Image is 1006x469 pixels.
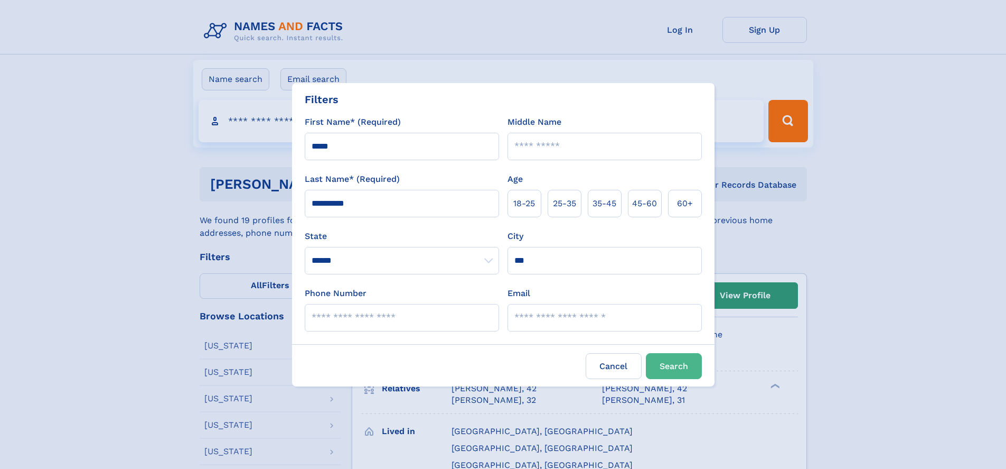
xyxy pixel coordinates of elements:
[305,173,400,186] label: Last Name* (Required)
[305,116,401,128] label: First Name* (Required)
[305,230,499,243] label: State
[677,197,693,210] span: 60+
[632,197,657,210] span: 45‑60
[507,116,561,128] label: Middle Name
[507,173,523,186] label: Age
[507,230,523,243] label: City
[586,353,642,379] label: Cancel
[593,197,616,210] span: 35‑45
[305,91,339,107] div: Filters
[507,287,530,300] label: Email
[646,353,702,379] button: Search
[513,197,535,210] span: 18‑25
[553,197,576,210] span: 25‑35
[305,287,366,300] label: Phone Number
